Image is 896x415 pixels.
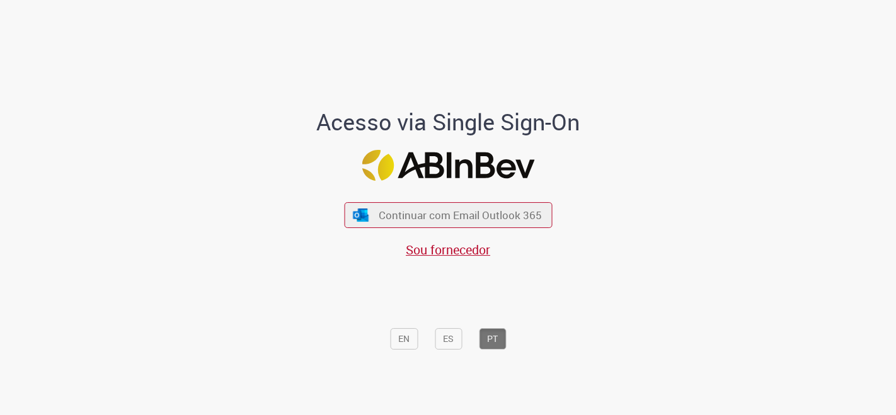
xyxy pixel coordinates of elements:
button: ícone Azure/Microsoft 360 Continuar com Email Outlook 365 [344,202,552,228]
button: ES [435,328,462,350]
h1: Acesso via Single Sign-On [273,110,623,135]
a: Sou fornecedor [406,241,490,258]
button: EN [390,328,418,350]
img: Logo ABInBev [362,150,534,181]
span: Continuar com Email Outlook 365 [379,208,542,222]
button: PT [479,328,506,350]
img: ícone Azure/Microsoft 360 [352,208,370,222]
